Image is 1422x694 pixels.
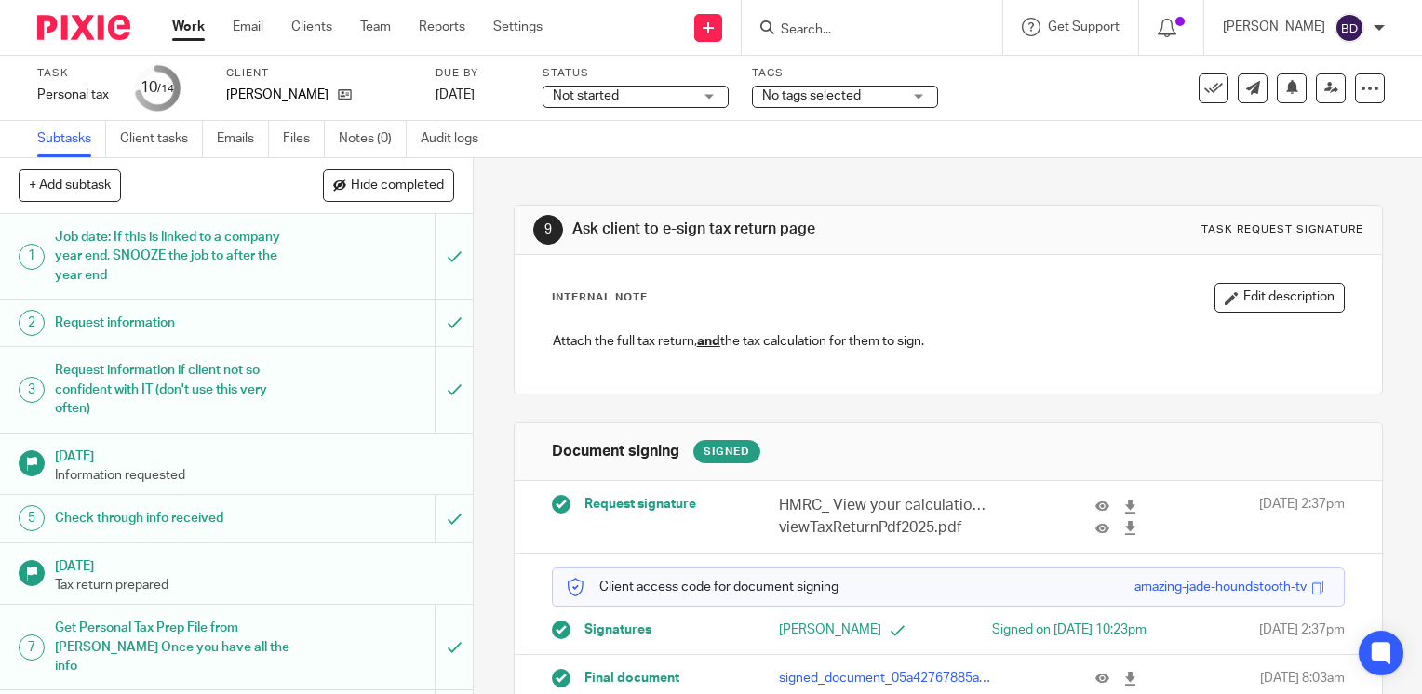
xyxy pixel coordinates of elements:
[217,121,269,157] a: Emails
[19,169,121,201] button: + Add subtask
[977,621,1147,639] div: Signed on [DATE] 10:23pm
[55,466,455,485] p: Information requested
[552,442,679,461] h1: Document signing
[55,553,455,576] h1: [DATE]
[584,669,679,687] span: Final document
[1048,20,1120,33] span: Get Support
[584,621,651,639] span: Signatures
[360,18,391,36] a: Team
[19,377,45,403] div: 3
[283,121,325,157] a: Files
[55,309,296,337] h1: Request information
[1260,669,1345,687] span: [DATE] 8:03am
[19,634,45,661] div: 7
[436,66,519,81] label: Due by
[1134,578,1307,596] div: amazing-jade-houndstooth-tv
[567,578,838,596] p: Client access code for document signing
[553,89,619,102] span: Not started
[55,576,455,594] p: Tax return prepared
[572,220,987,239] h1: Ask client to e-sign tax return page
[226,66,412,81] label: Client
[779,517,994,539] p: viewTaxReturnPdf2025.pdf
[779,22,946,39] input: Search
[37,86,112,104] div: Personal tax
[1223,18,1325,36] p: [PERSON_NAME]
[419,18,465,36] a: Reports
[157,84,174,94] small: /14
[291,18,332,36] a: Clients
[55,356,296,422] h1: Request information if client not so confident with IT (don't use this very often)
[55,614,296,680] h1: Get Personal Tax Prep File from [PERSON_NAME] Once you have all the info
[1259,621,1345,639] span: [DATE] 2:37pm
[120,121,203,157] a: Client tasks
[339,121,407,157] a: Notes (0)
[584,495,696,514] span: Request signature
[752,66,938,81] label: Tags
[1335,13,1364,43] img: svg%3E
[1259,495,1345,539] span: [DATE] 2:37pm
[351,179,444,194] span: Hide completed
[226,86,329,104] p: [PERSON_NAME]
[779,669,994,687] p: signed_document_05a42767885a45e48c8f4baa6eabd9d8.pdf
[779,621,948,639] p: [PERSON_NAME]
[323,169,454,201] button: Hide completed
[533,215,563,245] div: 9
[55,504,296,532] h1: Check through info received
[37,121,106,157] a: Subtasks
[697,335,720,348] u: and
[1214,283,1345,313] button: Edit description
[421,121,492,157] a: Audit logs
[1201,222,1363,237] div: Task request signature
[55,223,296,289] h1: Job date: If this is linked to a company year end, SNOOZE the job to after the year end
[19,310,45,336] div: 2
[172,18,205,36] a: Work
[779,495,994,516] p: HMRC_ View your calculation - View your full calculation 2025.pdf
[543,66,729,81] label: Status
[141,77,174,99] div: 10
[233,18,263,36] a: Email
[553,332,1344,351] p: Attach the full tax return, the tax calculation for them to sign.
[37,15,130,40] img: Pixie
[37,66,112,81] label: Task
[552,290,648,305] p: Internal Note
[493,18,543,36] a: Settings
[436,88,475,101] span: [DATE]
[19,244,45,270] div: 1
[55,443,455,466] h1: [DATE]
[762,89,861,102] span: No tags selected
[19,505,45,531] div: 5
[693,440,760,463] div: Signed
